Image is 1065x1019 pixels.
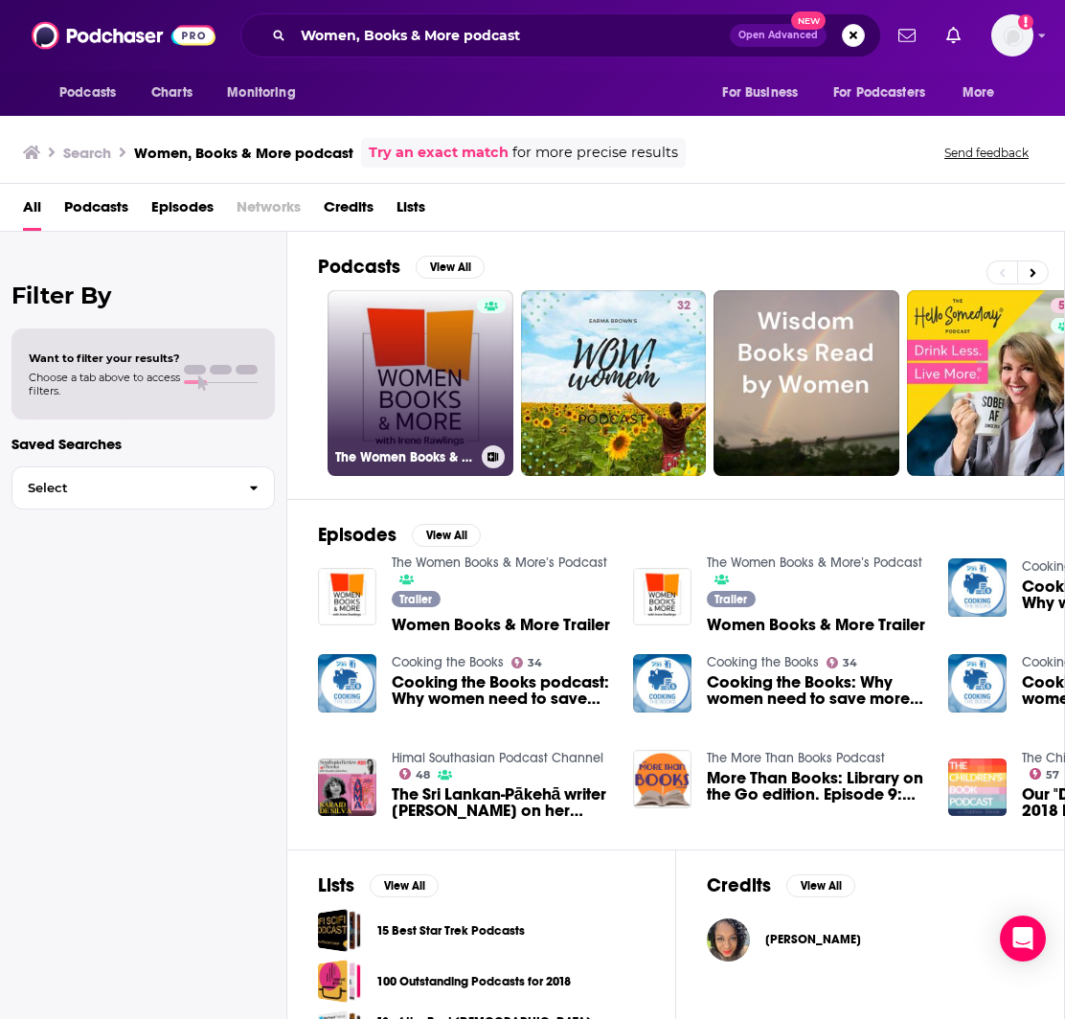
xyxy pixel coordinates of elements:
h2: Lists [318,873,354,897]
svg: Add a profile image [1018,14,1033,30]
span: Open Advanced [738,31,818,40]
button: View All [370,874,439,897]
button: Open AdvancedNew [730,24,827,47]
a: CreditsView All [707,873,855,897]
a: Cooking the Books [392,654,504,670]
button: open menu [46,75,141,111]
span: Want to filter your results? [29,351,180,365]
a: 100 Outstanding Podcasts for 2018 [376,971,571,992]
button: open menu [709,75,822,111]
img: Cooking the Books: Why women need to save more for retirement [633,654,691,713]
span: For Podcasters [833,79,925,106]
button: View All [786,874,855,897]
span: For Business [722,79,798,106]
span: Charts [151,79,193,106]
button: Send feedback [939,145,1034,161]
span: Select [12,482,234,494]
img: Cooking the Books podcast: Why women need to save more for retirement [948,558,1007,617]
a: Episodes [151,192,214,231]
button: View All [412,524,481,547]
a: 48 [399,768,431,780]
span: for more precise results [512,142,678,164]
a: EpisodesView All [318,523,481,547]
a: The Women Books & More’s Podcast [328,290,513,476]
button: View All [416,256,485,279]
h2: Episodes [318,523,397,547]
a: 32 [521,290,707,476]
button: Show profile menu [991,14,1033,57]
h3: Search [63,144,111,162]
span: Cooking the Books podcast: Why women need to save more for retirement [392,674,610,707]
span: 32 [677,297,691,316]
h2: Filter By [11,282,275,309]
a: The Women Books & More’s Podcast [392,555,607,571]
img: Cooking the Books: Why women need to save more for retirement [948,654,1007,713]
a: 32 [669,298,698,313]
span: Trailer [714,594,747,605]
img: Cooking the Books podcast: Why women need to save more for retirement [318,654,376,713]
a: 15 Best Star Trek Podcasts [318,909,361,952]
span: Networks [237,192,301,231]
a: Myrtha Jasmin [765,932,861,947]
span: Choose a tab above to access filters. [29,371,180,397]
img: Our "Don't Miss" Books of 2018 PART 4 with Grace Lin (Kidlit Women* Podcast and Other Notable Kid... [948,759,1007,817]
img: Women Books & More Trailer [633,568,691,626]
a: The Sri Lankan-Pākehā writer Saraid de Silva on her Women’s Prize longlisted novel ‘Amma’: Southa... [392,786,610,819]
a: 15 Best Star Trek Podcasts [376,920,525,941]
a: Credits [324,192,374,231]
a: Show notifications dropdown [939,19,968,52]
img: User Profile [991,14,1033,57]
img: Women Books & More Trailer [318,568,376,626]
img: More Than Books: Library on the Go edition. Episode 9: The Portrayal of Women in Classic Literature [633,750,691,808]
span: Cooking the Books: Why women need to save more for retirement [707,674,925,707]
a: More Than Books: Library on the Go edition. Episode 9: The Portrayal of Women in Classic Literature [707,770,925,803]
span: 34 [528,659,542,668]
h3: Women, Books & More podcast [134,144,353,162]
span: Logged in as CookbookCarrie [991,14,1033,57]
span: 34 [843,659,857,668]
span: More [963,79,995,106]
h2: Podcasts [318,255,400,279]
a: The Women Books & More’s Podcast [707,555,922,571]
a: Podcasts [64,192,128,231]
h2: Credits [707,873,771,897]
a: Women Books & More Trailer [392,617,610,633]
a: 34 [827,657,858,668]
input: Search podcasts, credits, & more... [293,20,730,51]
span: [PERSON_NAME] [765,932,861,947]
span: The Sri Lankan-Pākehā writer [PERSON_NAME] on her Women’s Prize longlisted novel ‘Amma’: Southasi... [392,786,610,819]
span: 100 Outstanding Podcasts for 2018 [318,960,361,1003]
span: 57 [1046,771,1059,780]
img: Podchaser - Follow, Share and Rate Podcasts [32,17,215,54]
a: Himal Southasian Podcast Channel [392,750,603,766]
p: Saved Searches [11,435,275,453]
img: Myrtha Jasmin [707,918,750,962]
a: Try an exact match [369,142,509,164]
span: Lists [397,192,425,231]
button: Select [11,466,275,509]
a: Show notifications dropdown [891,19,923,52]
span: Podcasts [59,79,116,106]
span: New [791,11,826,30]
img: The Sri Lankan-Pākehā writer Saraid de Silva on her Women’s Prize longlisted novel ‘Amma’: Southa... [318,759,376,817]
a: All [23,192,41,231]
span: Trailer [399,594,432,605]
a: Cooking the Books [707,654,819,670]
